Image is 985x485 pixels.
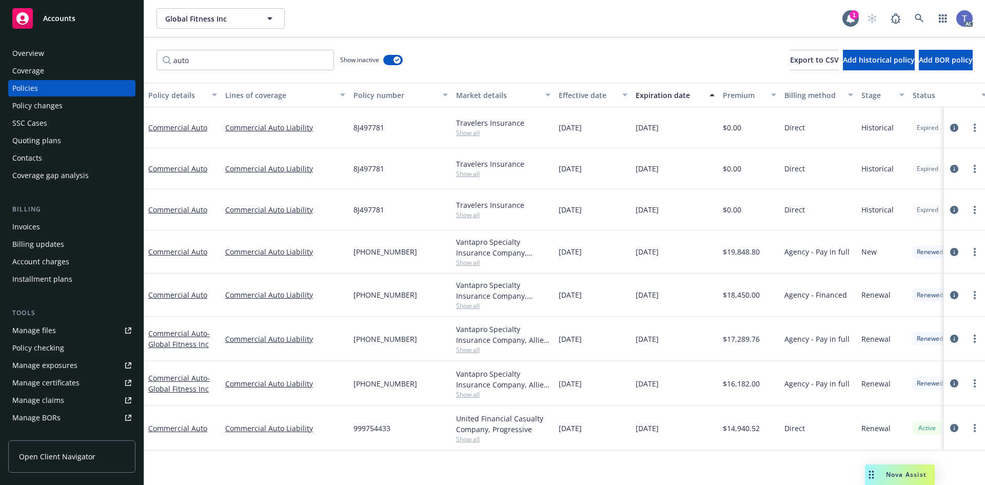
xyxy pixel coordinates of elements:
[8,254,135,270] a: Account charges
[8,150,135,166] a: Contacts
[784,289,847,300] span: Agency - Financed
[784,122,805,133] span: Direct
[948,377,960,390] a: circleInformation
[8,219,135,235] a: Invoices
[8,4,135,33] a: Accounts
[723,163,741,174] span: $0.00
[784,423,805,434] span: Direct
[12,340,64,356] div: Policy checking
[857,83,909,107] button: Stage
[148,373,210,394] span: - Global Fitness Inc
[723,122,741,133] span: $0.00
[43,14,75,23] span: Accounts
[8,115,135,131] a: SSC Cases
[8,132,135,149] a: Quoting plans
[559,90,616,101] div: Effective date
[156,8,285,29] button: Global Fitness Inc
[456,413,550,435] div: United Financial Casualty Company, Progressive
[559,122,582,133] span: [DATE]
[225,163,345,174] a: Commercial Auto Liability
[917,290,943,300] span: Renewed
[12,254,69,270] div: Account charges
[148,290,207,300] a: Commercial Auto
[948,333,960,345] a: circleInformation
[913,90,975,101] div: Status
[8,427,135,443] a: Summary of insurance
[559,378,582,389] span: [DATE]
[917,164,938,173] span: Expired
[865,464,935,485] button: Nova Assist
[917,379,943,388] span: Renewed
[456,118,550,128] div: Travelers Insurance
[12,132,61,149] div: Quoting plans
[636,122,659,133] span: [DATE]
[8,410,135,426] a: Manage BORs
[861,378,891,389] span: Renewal
[555,83,632,107] button: Effective date
[12,427,90,443] div: Summary of insurance
[790,55,839,65] span: Export to CSV
[8,80,135,96] a: Policies
[8,392,135,409] a: Manage claims
[353,378,417,389] span: [PHONE_NUMBER]
[12,219,40,235] div: Invoices
[919,50,973,70] button: Add BOR policy
[340,55,379,64] span: Show inactive
[784,378,850,389] span: Agency - Pay in full
[12,63,44,79] div: Coverage
[353,204,384,215] span: 8J497781
[632,83,719,107] button: Expiration date
[784,163,805,174] span: Direct
[969,122,981,134] a: more
[12,410,61,426] div: Manage BORs
[917,423,937,433] span: Active
[969,204,981,216] a: more
[225,334,345,344] a: Commercial Auto Liability
[723,90,765,101] div: Premium
[148,205,207,215] a: Commercial Auto
[8,271,135,287] a: Installment plans
[780,83,857,107] button: Billing method
[456,435,550,443] span: Show all
[8,357,135,374] span: Manage exposures
[12,167,89,184] div: Coverage gap analysis
[165,13,254,24] span: Global Fitness Inc
[969,246,981,258] a: more
[456,200,550,210] div: Travelers Insurance
[456,345,550,354] span: Show all
[456,210,550,219] span: Show all
[723,289,760,300] span: $18,450.00
[559,204,582,215] span: [DATE]
[8,204,135,215] div: Billing
[353,334,417,344] span: [PHONE_NUMBER]
[723,204,741,215] span: $0.00
[636,423,659,434] span: [DATE]
[948,163,960,175] a: circleInformation
[723,378,760,389] span: $16,182.00
[956,10,973,27] img: photo
[8,236,135,253] a: Billing updates
[862,8,882,29] a: Start snowing
[8,98,135,114] a: Policy changes
[12,115,47,131] div: SSC Cases
[8,340,135,356] a: Policy checking
[969,289,981,301] a: more
[19,451,95,462] span: Open Client Navigator
[861,334,891,344] span: Renewal
[723,334,760,344] span: $17,289.76
[148,90,206,101] div: Policy details
[636,90,703,101] div: Expiration date
[225,122,345,133] a: Commercial Auto Liability
[456,128,550,137] span: Show all
[456,301,550,310] span: Show all
[225,378,345,389] a: Commercial Auto Liability
[909,8,930,29] a: Search
[917,123,938,132] span: Expired
[559,246,582,257] span: [DATE]
[353,122,384,133] span: 8J497781
[221,83,349,107] button: Lines of coverage
[885,8,906,29] a: Report a Bug
[8,322,135,339] a: Manage files
[452,83,555,107] button: Market details
[12,271,72,287] div: Installment plans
